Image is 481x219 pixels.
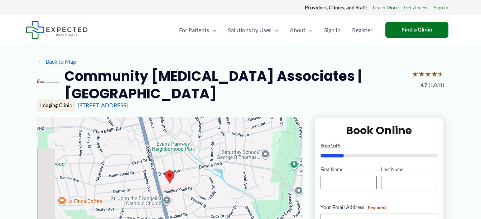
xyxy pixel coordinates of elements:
[37,56,76,67] a: ←Back to Map
[305,4,367,10] strong: Providers, Clinics, and Staff:
[64,67,406,103] h2: Community [MEDICAL_DATA] Associates | [GEOGRAPHIC_DATA]
[306,18,313,43] span: Menu Toggle
[290,18,306,43] span: About
[321,166,377,173] label: First Name
[321,204,438,211] label: Your Email Address
[438,67,444,81] span: ★
[26,21,88,39] img: Expected Healthcare Logo - side, dark font, small
[284,18,318,43] a: AboutMenu Toggle
[271,18,278,43] span: Menu Toggle
[37,58,44,65] span: ←
[330,142,333,149] span: 1
[366,205,387,210] span: (Required)
[381,166,437,173] label: Last Name
[385,22,448,38] a: Find a Clinic
[404,3,428,12] a: Get Access
[173,18,222,43] a: For PatientsMenu Toggle
[434,3,448,12] a: Sign In
[338,142,341,149] span: 5
[412,67,418,81] span: ★
[425,67,431,81] span: ★
[420,81,427,90] span: 4.7
[324,18,341,43] span: Sign In
[431,67,438,81] span: ★
[37,99,75,111] div: Imaging Clinic
[418,67,425,81] span: ★
[321,143,438,148] p: Step of
[346,18,378,43] a: Register
[173,18,378,43] nav: Primary Site Navigation
[78,102,128,108] a: [STREET_ADDRESS]
[373,3,399,12] a: Learn More
[179,18,209,43] span: For Patients
[318,18,346,43] a: Sign In
[209,18,216,43] span: Menu Toggle
[222,18,284,43] a: Solutions by UserMenu Toggle
[429,81,444,90] span: (1,031)
[228,18,271,43] span: Solutions by User
[352,18,372,43] span: Register
[321,123,438,137] h2: Book Online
